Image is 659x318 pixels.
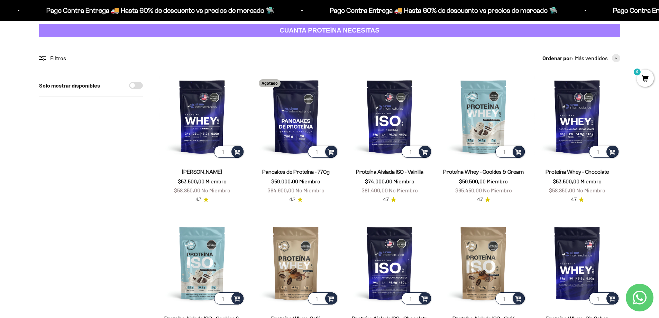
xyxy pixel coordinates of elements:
[361,187,388,193] span: $81.400,00
[389,187,418,193] span: No Miembro
[262,169,330,175] a: Pancakes de Proteína - 770g
[383,196,396,203] a: 4.74.7 de 5.0 estrellas
[39,54,143,63] div: Filtros
[549,187,575,193] span: $58.850,00
[455,187,482,193] span: $65.450,00
[487,178,508,184] span: Miembro
[576,187,605,193] span: No Miembro
[201,187,230,193] span: No Miembro
[174,187,200,193] span: $58.850,00
[477,196,490,203] a: 4.74.7 de 5.0 estrellas
[383,196,389,203] span: 4.7
[356,169,423,175] a: Proteína Aislada ISO - Vainilla
[271,178,298,184] span: $59.000,00
[393,178,414,184] span: Miembro
[205,178,227,184] span: Miembro
[553,178,579,184] span: $53.500,00
[443,169,524,175] a: Proteína Whey - Cookies & Cream
[365,178,392,184] span: $74.000,00
[575,54,620,63] button: Más vendidos
[571,196,577,203] span: 4.7
[182,169,222,175] a: [PERSON_NAME]
[39,81,100,90] label: Solo mostrar disponibles
[329,5,557,16] p: Pago Contra Entrega 🚚 Hasta 60% de descuento vs precios de mercado 🛸
[195,196,201,203] span: 4.7
[580,178,602,184] span: Miembro
[267,187,294,193] span: $64.900,00
[178,178,204,184] span: $53.500,00
[571,196,584,203] a: 4.74.7 de 5.0 estrellas
[459,178,486,184] span: $59.500,00
[575,54,608,63] span: Más vendidos
[295,187,324,193] span: No Miembro
[483,187,512,193] span: No Miembro
[637,75,654,83] a: 0
[633,68,641,76] mark: 0
[546,169,609,175] a: Proteína Whey - Chocolate
[542,54,574,63] span: Ordenar por:
[289,196,295,203] span: 4.2
[280,27,379,34] strong: CUANTA PROTEÍNA NECESITAS
[299,178,320,184] span: Miembro
[46,5,274,16] p: Pago Contra Entrega 🚚 Hasta 60% de descuento vs precios de mercado 🛸
[39,24,620,37] a: CUANTA PROTEÍNA NECESITAS
[477,196,483,203] span: 4.7
[289,196,303,203] a: 4.24.2 de 5.0 estrellas
[195,196,209,203] a: 4.74.7 de 5.0 estrellas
